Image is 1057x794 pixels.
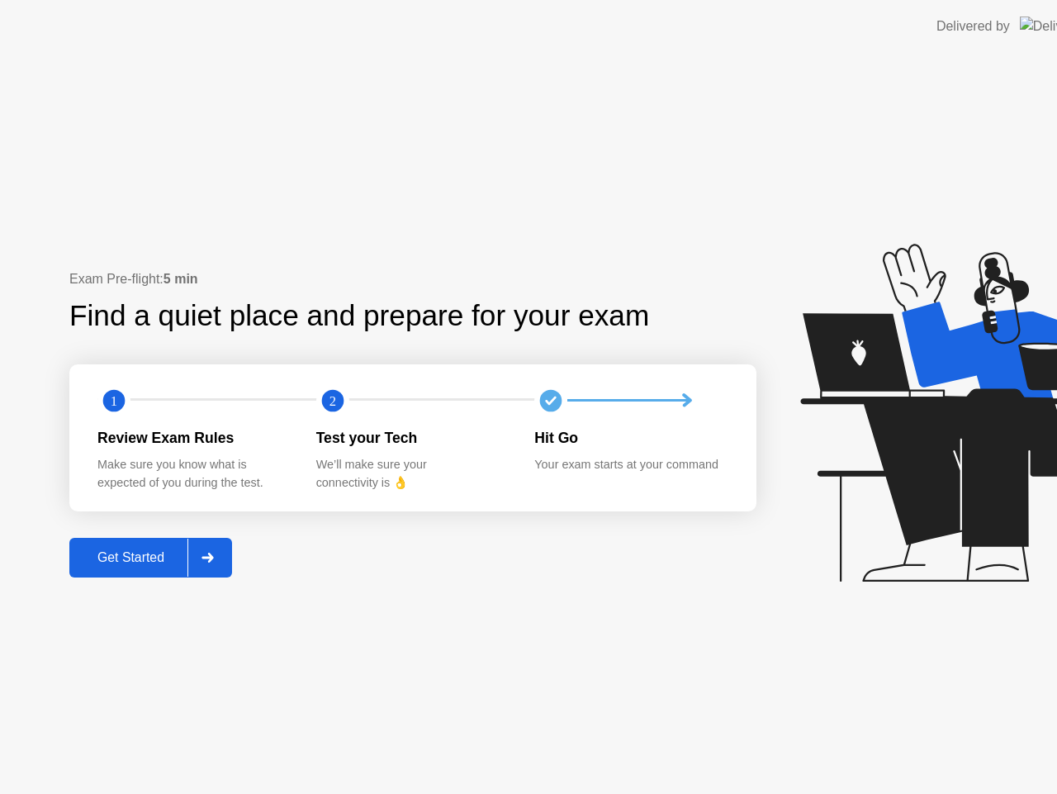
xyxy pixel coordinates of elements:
[97,456,290,492] div: Make sure you know what is expected of you during the test.
[111,392,117,408] text: 1
[69,538,232,578] button: Get Started
[164,272,198,286] b: 5 min
[316,427,509,449] div: Test your Tech
[936,17,1010,36] div: Delivered by
[534,427,727,449] div: Hit Go
[69,269,756,289] div: Exam Pre-flight:
[69,294,652,338] div: Find a quiet place and prepare for your exam
[316,456,509,492] div: We’ll make sure your connectivity is 👌
[329,392,336,408] text: 2
[74,550,187,565] div: Get Started
[97,427,290,449] div: Review Exam Rules
[534,456,727,474] div: Your exam starts at your command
